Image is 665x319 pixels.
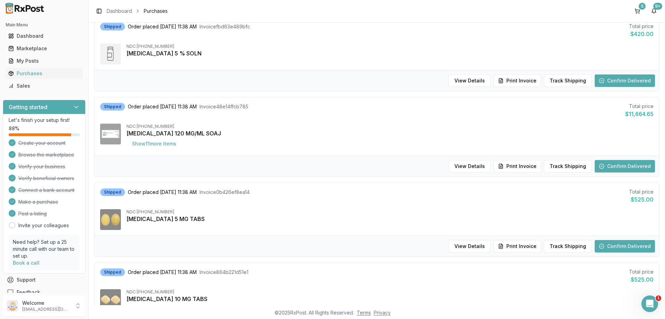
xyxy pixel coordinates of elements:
div: Shipped [100,103,125,110]
button: Confirm Delivered [595,160,655,172]
p: [EMAIL_ADDRESS][DOMAIN_NAME] [22,307,70,312]
img: Farxiga 5 MG TABS [100,209,121,230]
button: Feedback [3,286,86,299]
span: Purchases [144,8,168,15]
span: Make a purchase [18,198,58,205]
span: Order placed [DATE] 11:38 AM [128,189,197,196]
span: Verify beneficial owners [18,175,74,182]
div: Purchases [8,70,80,77]
div: NDC: [PHONE_NUMBER] [126,44,654,49]
div: NDC: [PHONE_NUMBER] [126,289,654,295]
img: Farxiga 10 MG TABS [100,289,121,310]
p: Welcome [22,300,70,307]
div: Total price [625,103,654,110]
a: Dashboard [107,8,132,15]
span: Verify your business [18,163,65,170]
button: Print Invoice [494,160,541,172]
span: Connect a bank account [18,187,74,194]
h3: Getting started [9,103,47,111]
div: $420.00 [629,30,654,38]
span: 88 % [9,125,19,132]
button: Confirm Delivered [595,74,655,87]
span: Browse the marketplace [18,151,74,158]
div: Total price [629,268,654,275]
button: Track Shipping [544,240,592,252]
div: [MEDICAL_DATA] 120 MG/ML SOAJ [126,129,654,138]
button: Confirm Delivered [595,240,655,252]
div: 5 [639,3,646,10]
button: View Details [449,74,491,87]
button: View Details [449,240,491,252]
div: NDC: [PHONE_NUMBER] [126,209,654,215]
div: 9+ [653,3,662,10]
span: Feedback [17,289,40,296]
div: $525.00 [629,275,654,284]
a: Purchases [6,67,83,80]
div: Marketplace [8,45,80,52]
button: Support [3,274,86,286]
div: NDC: [PHONE_NUMBER] [126,124,654,129]
span: Post a listing [18,210,47,217]
button: Show11more items [126,138,182,150]
span: Order placed [DATE] 11:38 AM [128,103,197,110]
a: My Posts [6,55,83,67]
span: Invoice 864b221d51e1 [199,269,248,276]
div: Shipped [100,188,125,196]
button: Track Shipping [544,74,592,87]
button: Dashboard [3,30,86,42]
div: $11,664.65 [625,110,654,118]
button: My Posts [3,55,86,67]
span: Invoice 0b426ef8ea14 [199,189,250,196]
img: Xiidra 5 % SOLN [100,44,121,64]
button: Print Invoice [494,74,541,87]
a: Privacy [374,310,391,316]
img: User avatar [7,300,18,311]
a: Terms [357,310,371,316]
a: Marketplace [6,42,83,55]
button: 9+ [648,6,659,17]
a: Sales [6,80,83,92]
p: Need help? Set up a 25 minute call with our team to set up. [13,239,76,259]
span: Order placed [DATE] 11:38 AM [128,23,197,30]
button: Print Invoice [494,240,541,252]
button: Marketplace [3,43,86,54]
a: Invite your colleagues [18,222,69,229]
a: Dashboard [6,30,83,42]
nav: breadcrumb [107,8,168,15]
div: Sales [8,82,80,89]
button: 5 [632,6,643,17]
button: Sales [3,80,86,91]
div: Total price [629,23,654,30]
span: Invoice 48e14ffcb785 [199,103,248,110]
div: Dashboard [8,33,80,39]
div: Shipped [100,23,125,30]
a: Book a call [13,260,39,266]
div: My Posts [8,57,80,64]
button: View Details [449,160,491,172]
img: Emgality 120 MG/ML SOAJ [100,124,121,144]
img: RxPost Logo [3,3,47,14]
iframe: Intercom live chat [641,295,658,312]
div: $525.00 [629,195,654,204]
p: Let's finish your setup first! [9,117,80,124]
span: 1 [656,295,661,301]
div: Total price [629,188,654,195]
span: Invoice fbd63e489bfc [199,23,250,30]
span: Create your account [18,140,65,147]
div: [MEDICAL_DATA] 5 % SOLN [126,49,654,57]
div: [MEDICAL_DATA] 5 MG TABS [126,215,654,223]
button: Track Shipping [544,160,592,172]
span: Order placed [DATE] 11:38 AM [128,269,197,276]
div: Shipped [100,268,125,276]
h2: Main Menu [6,22,83,28]
button: Purchases [3,68,86,79]
div: [MEDICAL_DATA] 10 MG TABS [126,295,654,303]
